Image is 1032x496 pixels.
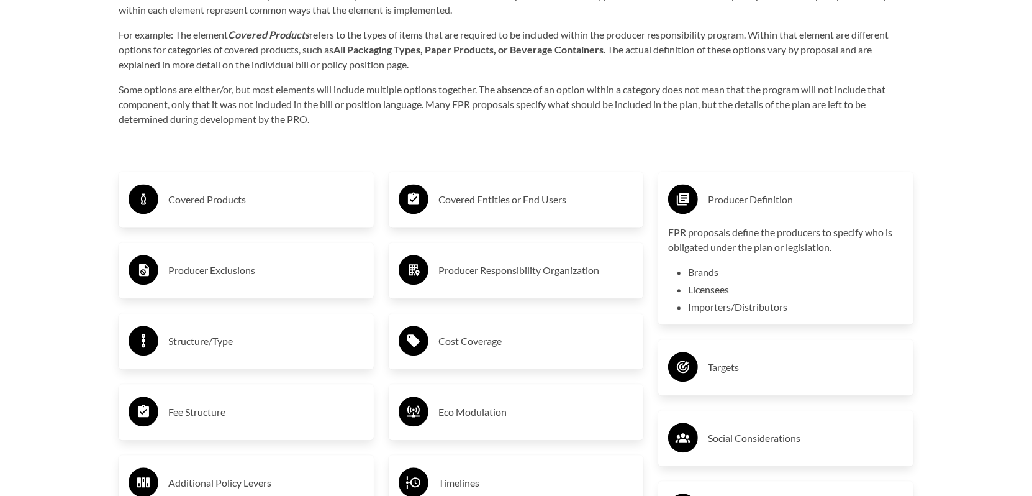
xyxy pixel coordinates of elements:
h3: Cost Coverage [438,331,634,351]
h3: Structure/Type [168,331,364,351]
li: Licensees [688,282,903,297]
h3: Eco Modulation [438,402,634,422]
h3: Fee Structure [168,402,364,422]
h3: Covered Products [168,190,364,209]
p: EPR proposals define the producers to specify who is obligated under the plan or legislation. [668,225,903,255]
h3: Covered Entities or End Users [438,190,634,209]
h3: Additional Policy Levers [168,473,364,493]
li: Brands [688,265,903,280]
h3: Producer Responsibility Organization [438,260,634,280]
li: Importers/Distributors [688,300,903,315]
strong: All Packaging Types, Paper Products, or Beverage Containers [333,44,604,55]
h3: Timelines [438,473,634,493]
h3: Social Considerations [708,428,903,448]
h3: Producer Exclusions [168,260,364,280]
h3: Targets [708,357,903,377]
h3: Producer Definition [708,190,903,209]
p: Some options are either/or, but most elements will include multiple options together. The absence... [119,82,913,127]
strong: Covered Products [228,29,309,40]
p: For example: The element refers to the types of items that are required to be included within the... [119,27,913,72]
